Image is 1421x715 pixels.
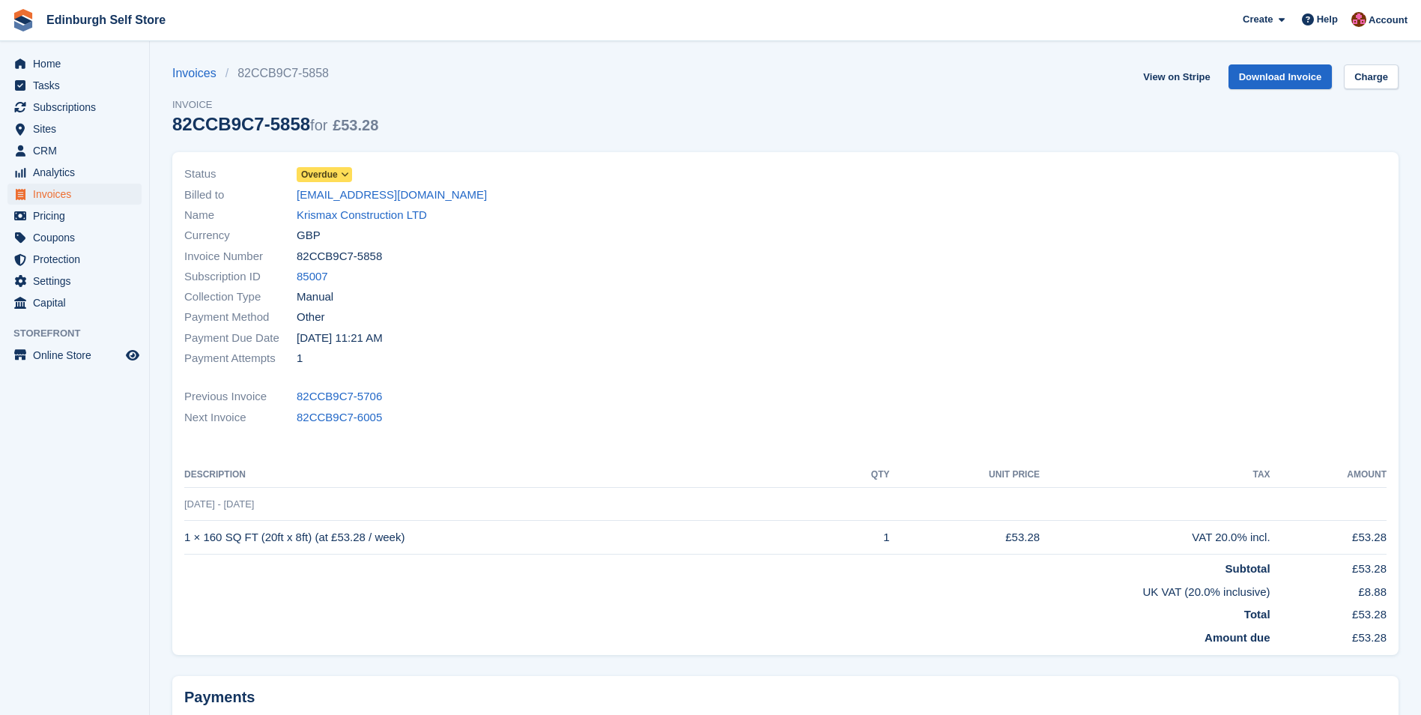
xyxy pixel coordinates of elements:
a: menu [7,97,142,118]
a: Download Invoice [1228,64,1333,89]
a: Edinburgh Self Store [40,7,172,32]
span: Billed to [184,187,297,204]
a: menu [7,271,142,292]
span: Payment Due Date [184,330,297,347]
a: menu [7,184,142,205]
span: Account [1369,13,1408,28]
span: Next Invoice [184,409,297,426]
span: Invoice [172,97,378,112]
a: Overdue [297,166,352,183]
span: Status [184,166,297,183]
a: menu [7,227,142,248]
nav: breadcrumbs [172,64,378,82]
span: Payment Method [184,309,297,326]
span: Manual [297,289,333,306]
a: [EMAIL_ADDRESS][DOMAIN_NAME] [297,187,487,204]
a: 82CCB9C7-6005 [297,409,382,426]
a: menu [7,140,142,161]
span: Protection [33,249,123,270]
span: Settings [33,271,123,292]
span: Subscription ID [184,268,297,286]
span: Payment Attempts [184,350,297,367]
td: £53.28 [889,521,1040,555]
span: Help [1317,12,1338,27]
span: Sites [33,118,123,139]
td: £53.28 [1270,624,1387,647]
span: Analytics [33,162,123,183]
a: 85007 [297,268,328,286]
div: 82CCB9C7-5858 [172,114,378,134]
a: menu [7,292,142,313]
a: View on Stripe [1137,64,1216,89]
div: VAT 20.0% incl. [1040,529,1270,546]
span: 1 [297,350,303,367]
span: Currency [184,227,297,244]
a: menu [7,162,142,183]
td: 1 × 160 SQ FT (20ft x 8ft) (at £53.28 / week) [184,521,835,555]
th: Unit Price [889,463,1040,487]
time: 2025-08-29 10:21:24 UTC [297,330,383,347]
td: £8.88 [1270,578,1387,601]
h2: Payments [184,688,1387,707]
td: 1 [835,521,890,555]
a: menu [7,75,142,96]
strong: Total [1244,608,1270,621]
img: stora-icon-8386f47178a22dfd0bd8f6a31ec36ba5ce8667c1dd55bd0f319d3a0aa187defe.svg [12,9,34,31]
th: Amount [1270,463,1387,487]
a: Preview store [124,346,142,364]
span: Online Store [33,345,123,366]
span: £53.28 [333,117,378,133]
td: £53.28 [1270,555,1387,578]
strong: Amount due [1205,631,1270,644]
strong: Subtotal [1225,562,1270,575]
th: Description [184,463,835,487]
th: QTY [835,463,890,487]
span: GBP [297,227,321,244]
span: Invoices [33,184,123,205]
span: Coupons [33,227,123,248]
img: Lucy Michalec [1351,12,1366,27]
span: CRM [33,140,123,161]
a: Krismax Construction LTD [297,207,427,224]
span: Home [33,53,123,74]
span: Subscriptions [33,97,123,118]
span: 82CCB9C7-5858 [297,248,382,265]
span: Previous Invoice [184,388,297,405]
a: menu [7,118,142,139]
span: [DATE] - [DATE] [184,498,254,510]
span: Storefront [13,326,149,341]
a: menu [7,53,142,74]
span: Capital [33,292,123,313]
th: Tax [1040,463,1270,487]
span: for [310,117,327,133]
span: Invoice Number [184,248,297,265]
span: Name [184,207,297,224]
a: menu [7,249,142,270]
td: UK VAT (20.0% inclusive) [184,578,1270,601]
span: Create [1243,12,1273,27]
span: Tasks [33,75,123,96]
span: Other [297,309,325,326]
a: menu [7,205,142,226]
span: Pricing [33,205,123,226]
td: £53.28 [1270,521,1387,555]
a: Charge [1344,64,1399,89]
td: £53.28 [1270,600,1387,624]
span: Overdue [301,168,338,181]
a: 82CCB9C7-5706 [297,388,382,405]
a: Invoices [172,64,225,82]
a: menu [7,345,142,366]
span: Collection Type [184,289,297,306]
